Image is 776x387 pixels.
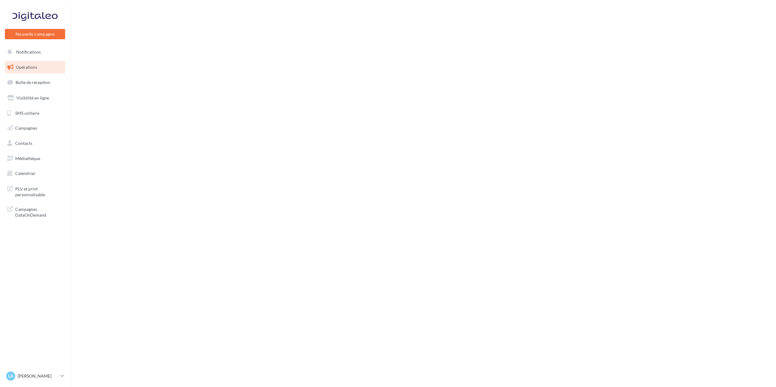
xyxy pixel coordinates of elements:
[15,141,32,146] span: Contacts
[16,49,41,54] span: Notifications
[5,370,65,382] a: La [PERSON_NAME]
[4,203,66,221] a: Campagnes DataOnDemand
[15,171,36,176] span: Calendrier
[16,80,50,85] span: Boîte de réception
[4,76,66,89] a: Boîte de réception
[4,122,66,134] a: Campagnes
[8,373,13,379] span: La
[16,95,49,100] span: Visibilité en ligne
[18,373,58,379] p: [PERSON_NAME]
[4,182,66,200] a: PLV et print personnalisable
[15,110,39,115] span: SMS unitaire
[4,107,66,120] a: SMS unitaire
[16,64,37,70] span: Opérations
[15,185,63,198] span: PLV et print personnalisable
[4,61,66,74] a: Opérations
[5,29,65,39] button: Nouvelle campagne
[15,205,63,218] span: Campagnes DataOnDemand
[4,167,66,180] a: Calendrier
[15,125,37,131] span: Campagnes
[4,46,64,58] button: Notifications
[4,137,66,150] a: Contacts
[15,156,40,161] span: Médiathèque
[4,152,66,165] a: Médiathèque
[4,92,66,104] a: Visibilité en ligne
